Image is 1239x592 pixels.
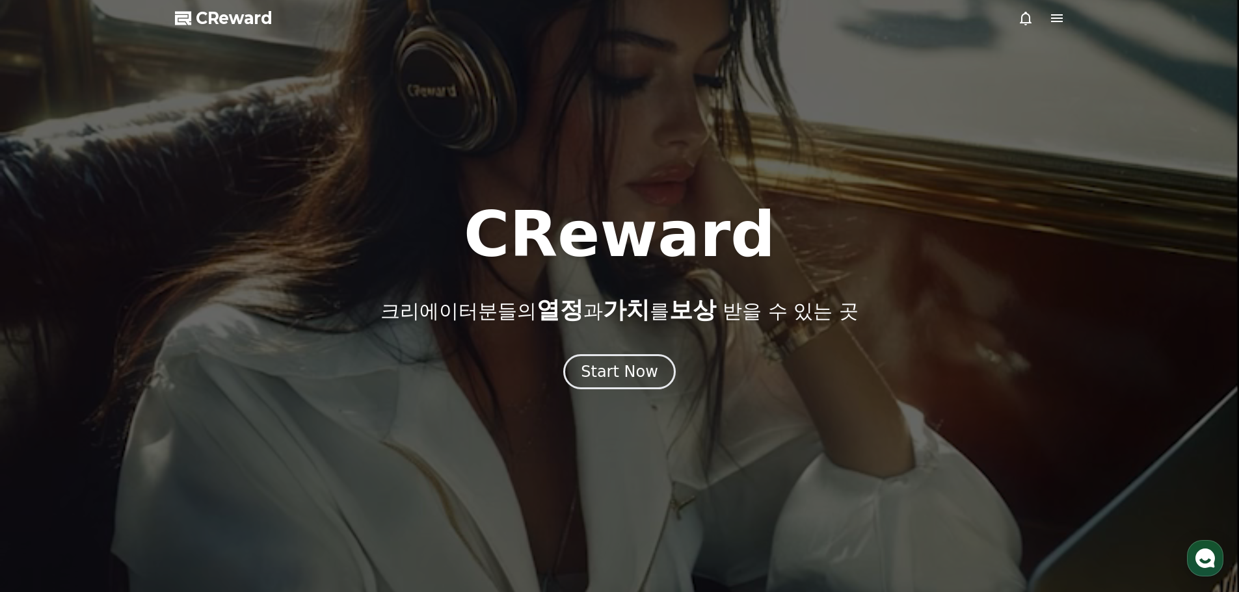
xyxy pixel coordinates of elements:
[563,354,676,389] button: Start Now
[464,203,775,266] h1: CReward
[537,296,583,323] span: 열정
[669,296,716,323] span: 보상
[380,297,858,323] p: 크리에이터분들의 과 를 받을 수 있는 곳
[175,8,273,29] a: CReward
[196,8,273,29] span: CReward
[563,367,676,380] a: Start Now
[603,296,650,323] span: 가치
[581,361,658,382] div: Start Now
